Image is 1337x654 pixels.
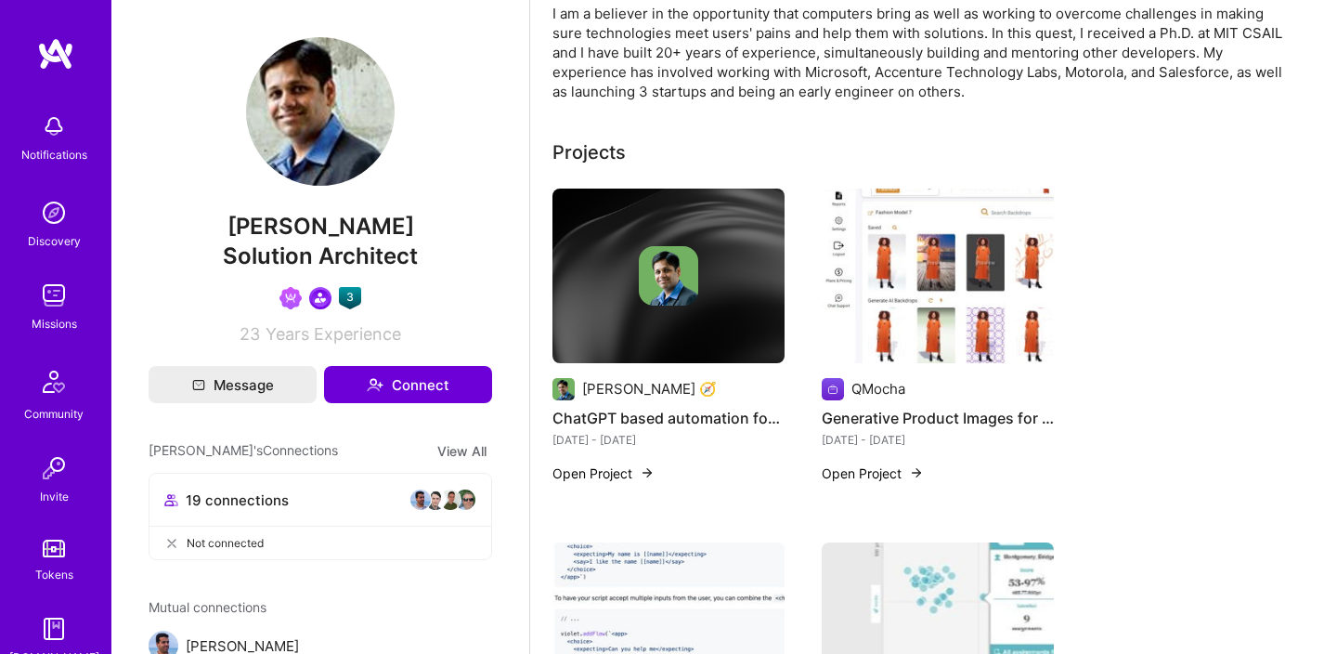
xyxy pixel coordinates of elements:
[37,37,74,71] img: logo
[552,406,785,430] h4: ChatGPT based automation for the Enterprise
[851,379,905,399] div: QMocha
[149,366,317,403] button: Message
[28,231,81,251] div: Discovery
[149,213,492,241] span: [PERSON_NAME]
[35,450,72,487] img: Invite
[35,610,72,647] img: guide book
[822,378,844,400] img: Company logo
[35,277,72,314] img: teamwork
[149,473,492,560] button: 19 connectionsavataravataravataravatarNot connected
[223,242,418,269] span: Solution Architect
[822,464,924,483] button: Open Project
[35,565,73,584] div: Tokens
[909,465,924,480] img: arrow-right
[279,287,302,309] img: Been on Mission
[149,597,492,617] span: Mutual connections
[149,440,338,462] span: [PERSON_NAME]'s Connections
[454,489,476,511] img: avatar
[246,37,395,186] img: User Avatar
[24,404,84,424] div: Community
[35,194,72,231] img: discovery
[186,490,289,510] span: 19 connections
[582,379,717,399] div: [PERSON_NAME] 🧭
[240,324,260,344] span: 23
[192,378,205,391] i: icon Mail
[640,465,655,480] img: arrow-right
[21,145,87,164] div: Notifications
[822,189,1054,363] img: Generative Product Images for Commerce
[822,406,1054,430] h4: Generative Product Images for Commerce
[35,108,72,145] img: bell
[552,464,655,483] button: Open Project
[409,489,432,511] img: avatar
[552,138,626,166] div: Projects
[822,430,1054,450] div: [DATE] - [DATE]
[552,378,575,400] img: Company logo
[40,487,69,506] div: Invite
[639,246,698,306] img: Company logo
[367,376,383,393] i: icon Connect
[266,324,401,344] span: Years Experience
[424,489,447,511] img: avatar
[164,493,178,507] i: icon Collaborator
[187,533,264,553] span: Not connected
[324,366,492,403] button: Connect
[43,540,65,557] img: tokens
[552,189,785,363] img: cover
[309,287,331,309] img: Community leader
[32,360,76,404] img: Community
[552,430,785,450] div: [DATE] - [DATE]
[439,489,461,511] img: avatar
[32,314,77,334] div: Missions
[432,440,492,462] button: View All
[164,536,179,551] i: icon CloseGray
[552,4,1295,101] div: I am a believer in the opportunity that computers bring as well as working to overcome challenges...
